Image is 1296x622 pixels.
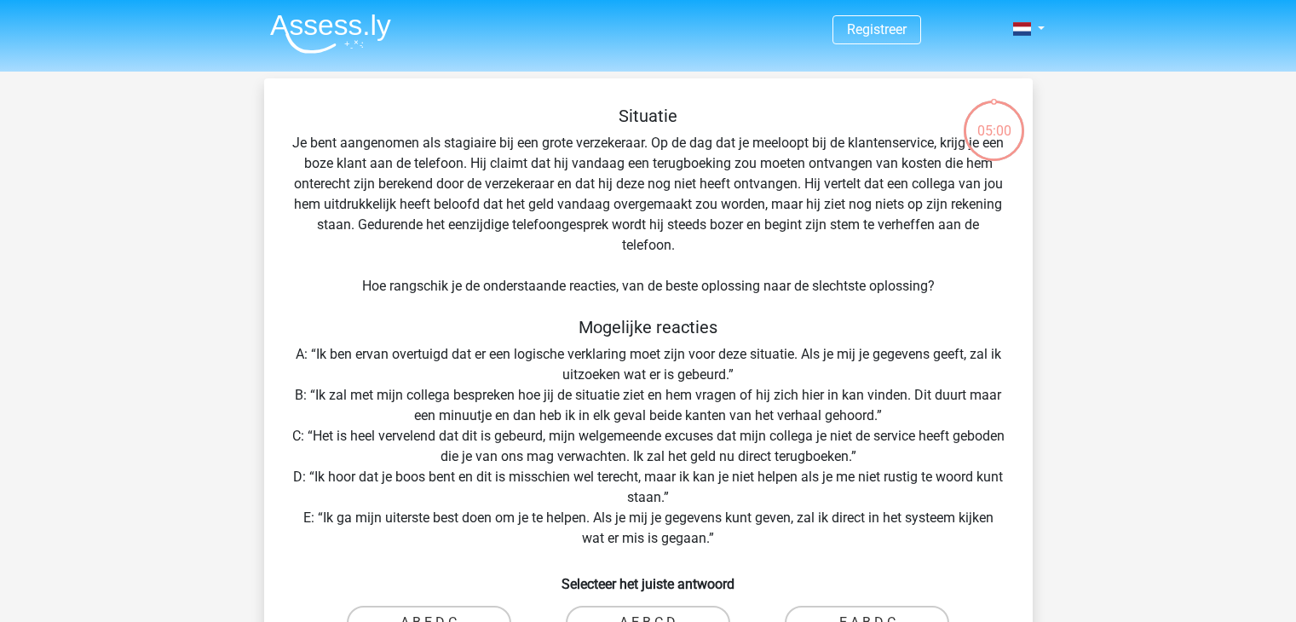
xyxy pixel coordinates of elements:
h5: Situatie [291,106,1005,126]
h6: Selecteer het juiste antwoord [291,562,1005,592]
div: 05:00 [962,99,1026,141]
a: Registreer [847,21,907,37]
h5: Mogelijke reacties [291,317,1005,337]
img: Assessly [270,14,391,54]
